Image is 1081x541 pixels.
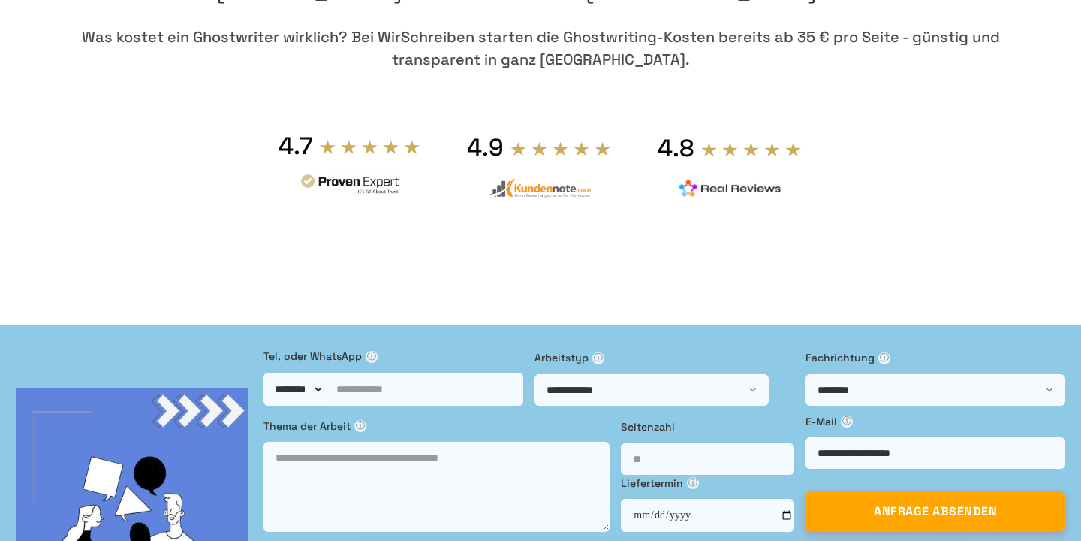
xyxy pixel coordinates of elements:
div: 4.8 [658,133,694,163]
img: stars [700,141,802,158]
img: realreviews [679,180,781,198]
label: Seitenzahl [621,419,794,435]
span: ⓘ [366,351,378,363]
img: kundennote [489,178,591,198]
label: Liefertermin [621,475,794,491]
div: Was kostet ein Ghostwriter wirklich? Bei WirSchreiben starten die Ghostwriting-Kosten bereits ab ... [72,26,1009,71]
span: ⓘ [354,420,366,432]
button: ANFRAGE ABSENDEN [805,491,1065,532]
label: Thema der Arbeit [263,418,610,434]
label: Fachrichtung [805,349,1065,366]
label: E-Mail [805,413,1065,430]
span: ⓘ [592,352,604,364]
label: Tel. oder WhatsApp [263,348,523,364]
span: ⓘ [878,352,890,364]
label: Arbeitstyp [534,349,794,366]
img: stars [319,138,421,155]
img: stars [510,141,612,157]
span: ⓘ [841,416,853,428]
div: 4.9 [467,132,504,162]
span: ⓘ [687,477,699,489]
div: 4.7 [279,131,313,161]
